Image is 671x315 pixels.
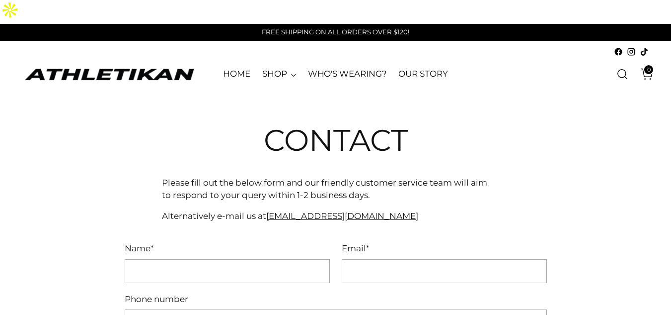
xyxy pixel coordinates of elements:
[125,242,330,255] label: Name
[162,177,510,202] p: Please fill out the below form and our friendly customer service team will aim to respond to your...
[308,63,387,85] a: WHO'S WEARING?
[262,63,296,85] a: SHOP
[612,64,632,84] a: Open search modal
[125,293,547,306] label: Phone number
[162,210,510,223] p: Alternatively e-mail us at
[264,124,408,157] h1: Contact
[633,64,653,84] a: Open cart modal
[223,63,250,85] a: HOME
[22,67,196,82] a: ATHLETIKAN
[342,242,547,255] label: Email
[644,65,653,74] span: 0
[262,27,409,37] p: FREE SHIPPING ON ALL ORDERS OVER $120!
[266,211,418,221] span: [EMAIL_ADDRESS][DOMAIN_NAME]
[398,63,447,85] a: OUR STORY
